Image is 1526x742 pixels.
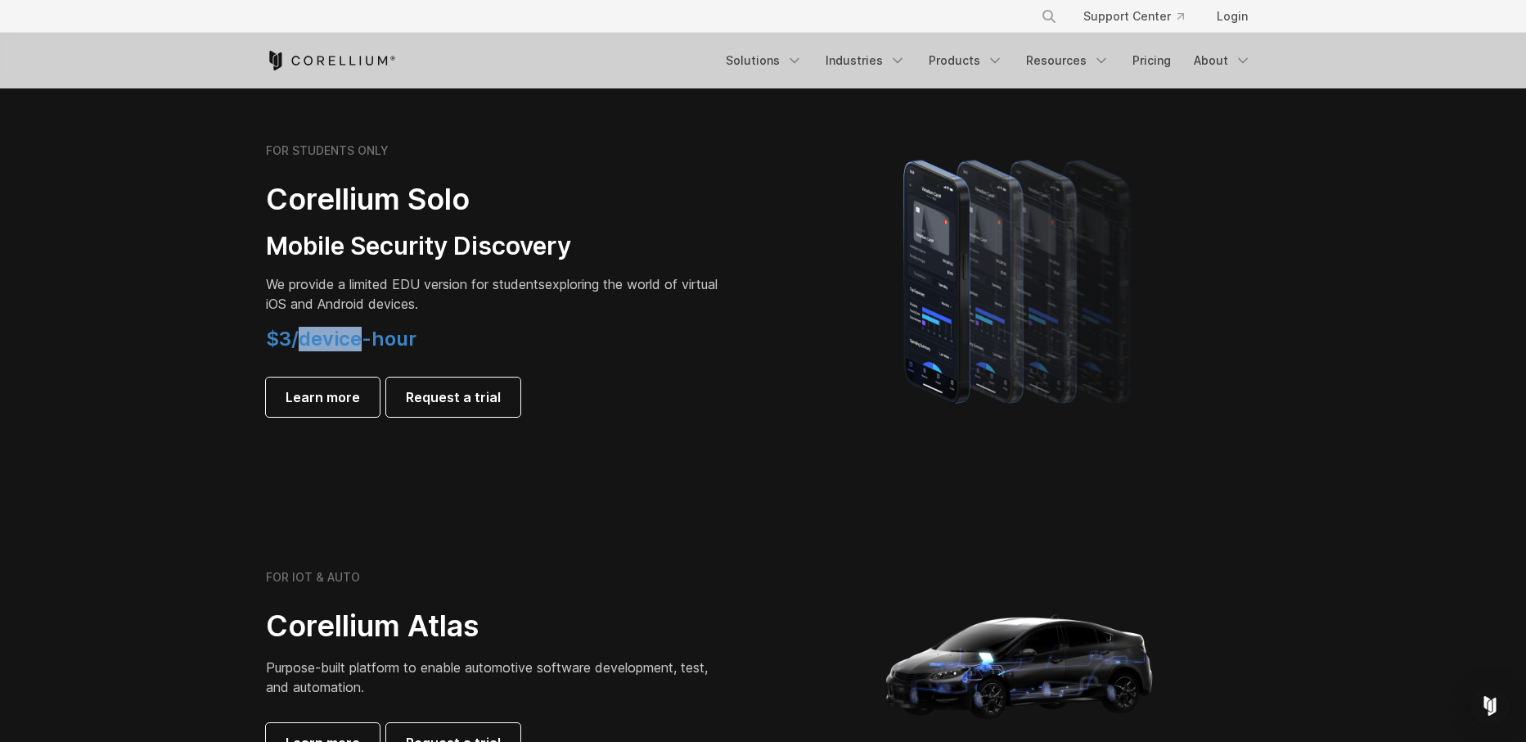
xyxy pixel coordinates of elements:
[266,143,389,158] h6: FOR STUDENTS ONLY
[1204,2,1261,31] a: Login
[266,51,396,70] a: Corellium Home
[1184,46,1261,75] a: About
[1470,686,1510,726] div: Open Intercom Messenger
[266,181,724,218] h2: Corellium Solo
[406,387,501,407] span: Request a trial
[1021,2,1261,31] div: Navigation Menu
[266,274,724,314] p: exploring the world of virtual iOS and Android devices.
[919,46,1013,75] a: Products
[816,46,916,75] a: Industries
[1070,2,1197,31] a: Support Center
[716,46,813,75] a: Solutions
[266,570,360,585] h6: FOR IOT & AUTO
[716,46,1261,75] div: Navigation Menu
[1016,46,1119,75] a: Resources
[871,137,1169,423] img: A lineup of four iPhone models becoming more gradient and blurred
[1034,2,1064,31] button: Search
[266,231,724,262] h3: Mobile Security Discovery
[266,276,545,292] span: We provide a limited EDU version for students
[386,378,520,417] a: Request a trial
[266,659,708,695] span: Purpose-built platform to enable automotive software development, test, and automation.
[266,608,724,645] h2: Corellium Atlas
[266,378,380,417] a: Learn more
[286,387,360,407] span: Learn more
[1123,46,1181,75] a: Pricing
[266,327,416,351] span: $3/device-hour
